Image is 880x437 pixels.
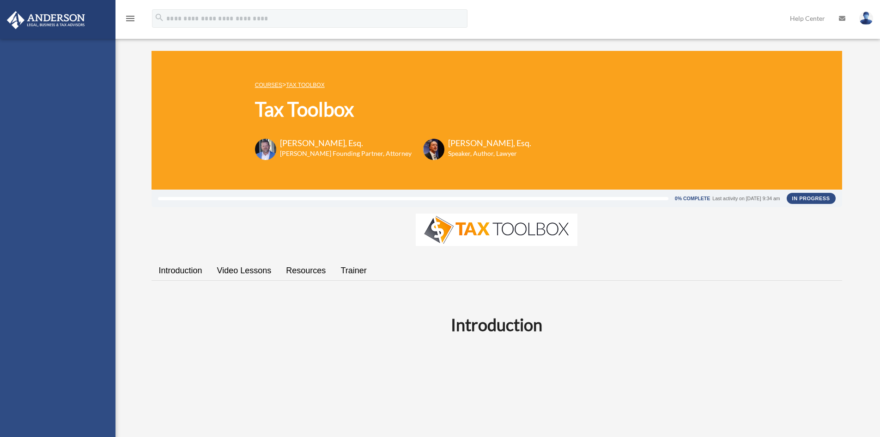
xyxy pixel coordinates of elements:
[255,82,282,88] a: COURSES
[712,196,780,201] div: Last activity on [DATE] 9:34 am
[280,149,412,158] h6: [PERSON_NAME] Founding Partner, Attorney
[255,96,531,123] h1: Tax Toolbox
[423,139,444,160] img: Scott-Estill-Headshot.png
[210,258,279,284] a: Video Lessons
[125,16,136,24] a: menu
[286,82,324,88] a: Tax Toolbox
[157,313,837,336] h2: Introduction
[279,258,333,284] a: Resources
[152,258,210,284] a: Introduction
[448,137,531,149] h3: [PERSON_NAME], Esq.
[154,12,164,23] i: search
[333,258,374,284] a: Trainer
[255,139,276,160] img: Toby-circle-head.png
[280,137,412,149] h3: [PERSON_NAME], Esq.
[4,11,88,29] img: Anderson Advisors Platinum Portal
[448,149,520,158] h6: Speaker, Author, Lawyer
[255,79,531,91] p: >
[787,193,836,204] div: In Progress
[125,13,136,24] i: menu
[675,196,710,201] div: 0% Complete
[859,12,873,25] img: User Pic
